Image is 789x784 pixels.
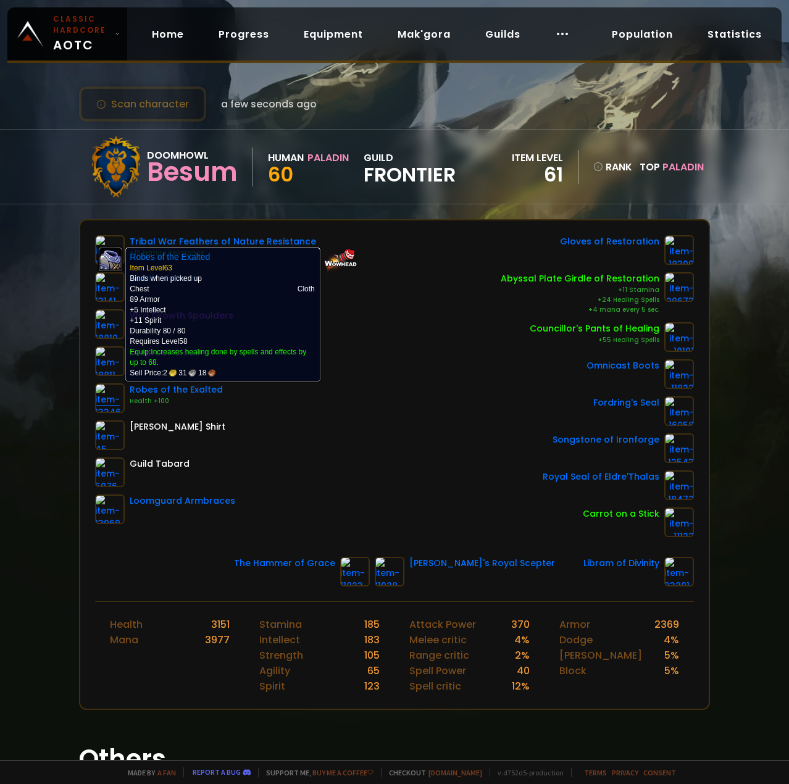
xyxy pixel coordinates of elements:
[664,632,679,648] div: 4 %
[409,617,476,632] div: Attack Power
[664,507,694,537] img: item-11122
[388,22,461,47] a: Mak'gora
[593,396,659,409] div: Fordring's Seal
[612,768,638,777] a: Privacy
[501,285,659,295] div: +11 Stamina
[312,768,374,777] a: Buy me a coffee
[664,322,694,352] img: item-10101
[7,7,127,60] a: Classic HardcoreAOTC
[593,159,632,175] div: rank
[130,235,316,248] div: Tribal War Feathers of Nature Resistance
[530,322,659,335] div: Councillor's Pants of Healing
[409,632,467,648] div: Melee critic
[53,14,110,54] span: AOTC
[560,235,659,248] div: Gloves of Restoration
[367,663,380,678] div: 65
[409,648,469,663] div: Range critic
[664,557,694,586] img: item-23201
[512,150,563,165] div: item level
[409,663,466,678] div: Spell Power
[298,285,315,293] span: Cloth
[79,86,206,122] button: Scan character
[130,295,160,304] span: 89 Armor
[698,22,772,47] a: Statistics
[583,557,659,570] div: Libram of Divinity
[130,306,165,314] span: +5 Intellect
[157,768,176,777] a: a fan
[664,272,694,302] img: item-20673
[95,383,125,413] img: item-13346
[120,768,176,777] span: Made by
[584,768,607,777] a: Terms
[490,768,564,777] span: v. d752d5 - production
[559,648,642,663] div: [PERSON_NAME]
[259,617,302,632] div: Stamina
[511,617,530,632] div: 370
[664,663,679,678] div: 5 %
[205,632,230,648] div: 3977
[130,457,190,470] div: Guild Tabard
[130,264,172,272] span: Item Level 63
[517,663,530,678] div: 40
[501,272,659,285] div: Abyssal Plate Girdle of Restoration
[130,383,223,396] div: Robes of the Exalted
[209,22,279,47] a: Progress
[664,470,694,500] img: item-18472
[662,160,704,174] span: Paladin
[553,433,659,446] div: Songstone of Ironforge
[409,557,555,570] div: [PERSON_NAME]'s Royal Scepter
[110,617,143,632] div: Health
[110,632,138,648] div: Mana
[559,663,587,678] div: Block
[142,22,194,47] a: Home
[559,617,590,632] div: Armor
[259,663,290,678] div: Agility
[130,316,161,325] span: +11 Spirit
[640,159,704,175] div: Top
[340,557,370,586] img: item-11923
[294,22,373,47] a: Equipment
[130,336,315,378] td: Requires Level 58
[130,494,235,507] div: Loomguard Armbraces
[643,768,676,777] a: Consent
[130,348,306,367] a: Increases healing done by spells and effects by up to 68.
[178,368,196,378] span: 31
[130,396,223,406] div: Health +100
[130,348,306,367] span: Equip:
[268,161,293,188] span: 60
[512,165,563,184] div: 61
[221,96,317,112] span: a few seconds ago
[475,22,530,47] a: Guilds
[501,305,659,315] div: +4 mana every 5 sec.
[512,678,530,694] div: 12 %
[307,150,349,165] div: Paladin
[428,768,482,777] a: [DOMAIN_NAME]
[515,648,530,663] div: 2 %
[53,14,110,36] small: Classic Hardcore
[130,284,183,294] td: Chest
[501,295,659,305] div: +24 Healing Spells
[664,235,694,265] img: item-18309
[147,163,238,181] div: Besum
[664,396,694,426] img: item-16058
[95,346,125,376] img: item-18811
[583,507,659,520] div: Carrot on a Stick
[375,557,404,586] img: item-11928
[364,165,456,184] span: Frontier
[130,252,210,262] b: Robes of the Exalted
[364,617,380,632] div: 185
[95,494,125,524] img: item-13969
[259,648,303,663] div: Strength
[654,617,679,632] div: 2369
[163,368,177,378] span: 2
[664,359,694,389] img: item-11822
[95,272,125,302] img: item-13141
[364,648,380,663] div: 105
[130,368,315,378] div: Sell Price:
[514,632,530,648] div: 4 %
[664,433,694,463] img: item-12543
[364,678,380,694] div: 123
[193,767,241,777] a: Report a bug
[130,420,225,433] div: [PERSON_NAME] Shirt
[664,648,679,663] div: 5 %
